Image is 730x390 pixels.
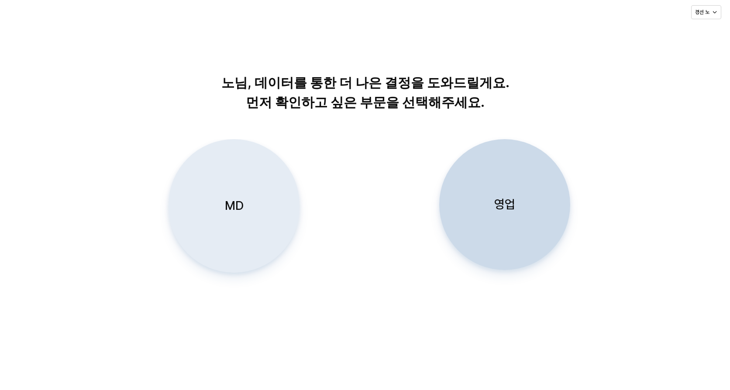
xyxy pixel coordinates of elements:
[169,139,300,273] button: MD
[439,139,570,270] button: 영업
[494,196,515,212] p: 영업
[695,9,709,16] p: 경선 노
[691,5,721,19] button: 경선 노
[225,198,244,214] p: MD
[142,73,588,112] p: 노님, 데이터를 통한 더 나은 결정을 도와드릴게요. 먼저 확인하고 싶은 부문을 선택해주세요.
